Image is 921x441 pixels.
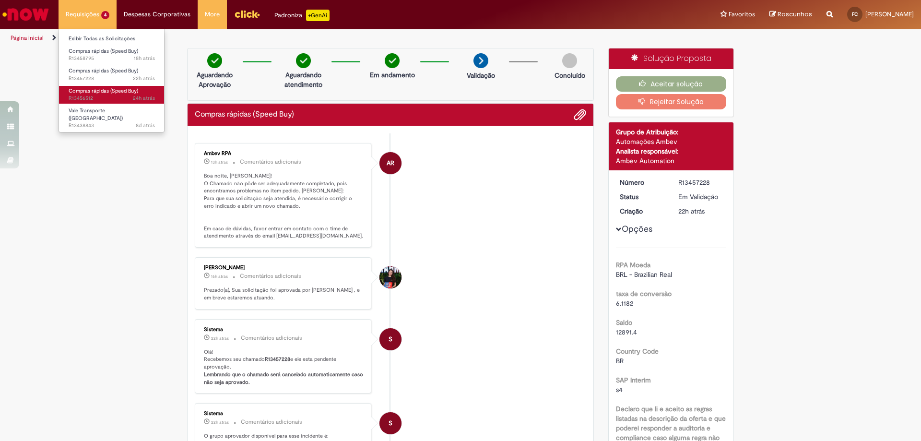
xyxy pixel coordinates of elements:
[280,70,327,89] p: Aguardando atendimento
[379,412,401,434] div: System
[274,10,330,21] div: Padroniza
[467,71,495,80] p: Validação
[69,67,138,74] span: Compras rápidas (Speed Buy)
[852,11,858,17] span: FC
[616,318,632,327] b: Saldo
[616,94,727,109] button: Rejeitar Solução
[66,10,99,19] span: Requisições
[124,10,190,19] span: Despesas Corporativas
[59,66,165,83] a: Aberto R13457228 : Compras rápidas (Speed Buy)
[678,207,705,215] time: 28/08/2025 11:33:32
[204,265,364,271] div: [PERSON_NAME]
[613,192,672,202] dt: Status
[211,419,229,425] time: 28/08/2025 11:33:42
[678,178,723,187] div: R13457228
[387,152,394,175] span: AR
[379,266,401,288] div: Thaina Teixeira Klein
[379,328,401,350] div: System
[191,70,238,89] p: Aguardando Aprovação
[616,385,623,394] span: s4
[616,270,672,279] span: BRL - Brazilian Real
[59,86,165,104] a: Aberto R13456512 : Compras rápidas (Speed Buy)
[69,55,155,62] span: R13458795
[370,70,415,80] p: Em andamento
[389,328,392,351] span: S
[240,272,301,280] small: Comentários adicionais
[101,11,109,19] span: 4
[616,347,659,356] b: Country Code
[69,107,123,122] span: Vale Transporte ([GEOGRAPHIC_DATA])
[204,286,364,301] p: Prezado(a), Sua solicitação foi aprovada por [PERSON_NAME] , e em breve estaremos atuando.
[1,5,50,24] img: ServiceNow
[678,192,723,202] div: Em Validação
[616,127,727,137] div: Grupo de Atribuição:
[7,29,607,47] ul: Trilhas de página
[69,87,138,95] span: Compras rápidas (Speed Buy)
[211,274,228,279] time: 28/08/2025 18:20:18
[306,10,330,21] p: +GenAi
[204,151,364,156] div: Ambev RPA
[778,10,812,19] span: Rascunhos
[59,46,165,64] a: Aberto R13458795 : Compras rápidas (Speed Buy)
[865,10,914,18] span: [PERSON_NAME]
[59,29,165,132] ul: Requisições
[241,334,302,342] small: Comentários adicionais
[134,55,155,62] time: 28/08/2025 15:42:51
[265,356,290,363] b: R13457228
[234,7,260,21] img: click_logo_yellow_360x200.png
[211,419,229,425] span: 22h atrás
[616,376,651,384] b: SAP Interim
[616,289,672,298] b: taxa de conversão
[136,122,155,129] time: 22/08/2025 09:53:33
[133,75,155,82] span: 22h atrás
[59,34,165,44] a: Exibir Todas as Solicitações
[133,95,155,102] span: 24h atrás
[69,122,155,130] span: R13438843
[379,152,401,174] div: Ambev RPA
[678,207,705,215] span: 22h atrás
[296,53,311,68] img: check-circle-green.png
[241,418,302,426] small: Comentários adicionais
[678,206,723,216] div: 28/08/2025 11:33:32
[133,95,155,102] time: 28/08/2025 10:08:47
[207,53,222,68] img: check-circle-green.png
[204,371,365,386] b: Lembrando que o chamado será cancelado automaticamente caso não seja aprovado.
[613,178,672,187] dt: Número
[211,159,228,165] time: 28/08/2025 20:43:19
[769,10,812,19] a: Rascunhos
[69,48,138,55] span: Compras rápidas (Speed Buy)
[613,206,672,216] dt: Criação
[204,327,364,333] div: Sistema
[616,76,727,92] button: Aceitar solução
[211,335,229,341] time: 28/08/2025 11:33:44
[211,159,228,165] span: 13h atrás
[204,411,364,417] div: Sistema
[385,53,400,68] img: check-circle-green.png
[69,75,155,83] span: R13457228
[616,156,727,166] div: Ambev Automation
[204,348,364,386] p: Olá! Recebemos seu chamado e ele esta pendente aprovação.
[616,137,727,146] div: Automações Ambev
[729,10,755,19] span: Favoritos
[616,299,633,308] span: 6.1182
[211,274,228,279] span: 16h atrás
[211,335,229,341] span: 22h atrás
[389,412,392,435] span: S
[562,53,577,68] img: img-circle-grey.png
[240,158,301,166] small: Comentários adicionais
[555,71,585,80] p: Concluído
[609,48,734,69] div: Solução Proposta
[616,357,624,365] span: BR
[134,55,155,62] span: 18h atrás
[616,261,650,269] b: RPA Moeda
[616,328,637,336] span: 12891.4
[11,34,44,42] a: Página inicial
[204,172,364,240] p: Boa noite, [PERSON_NAME]! O Chamado não pôde ser adequadamente completado, pois encontramos probl...
[136,122,155,129] span: 8d atrás
[59,106,165,126] a: Aberto R13438843 : Vale Transporte (VT)
[574,108,586,121] button: Adicionar anexos
[473,53,488,68] img: arrow-next.png
[616,146,727,156] div: Analista responsável:
[195,110,294,119] h2: Compras rápidas (Speed Buy) Histórico de tíquete
[205,10,220,19] span: More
